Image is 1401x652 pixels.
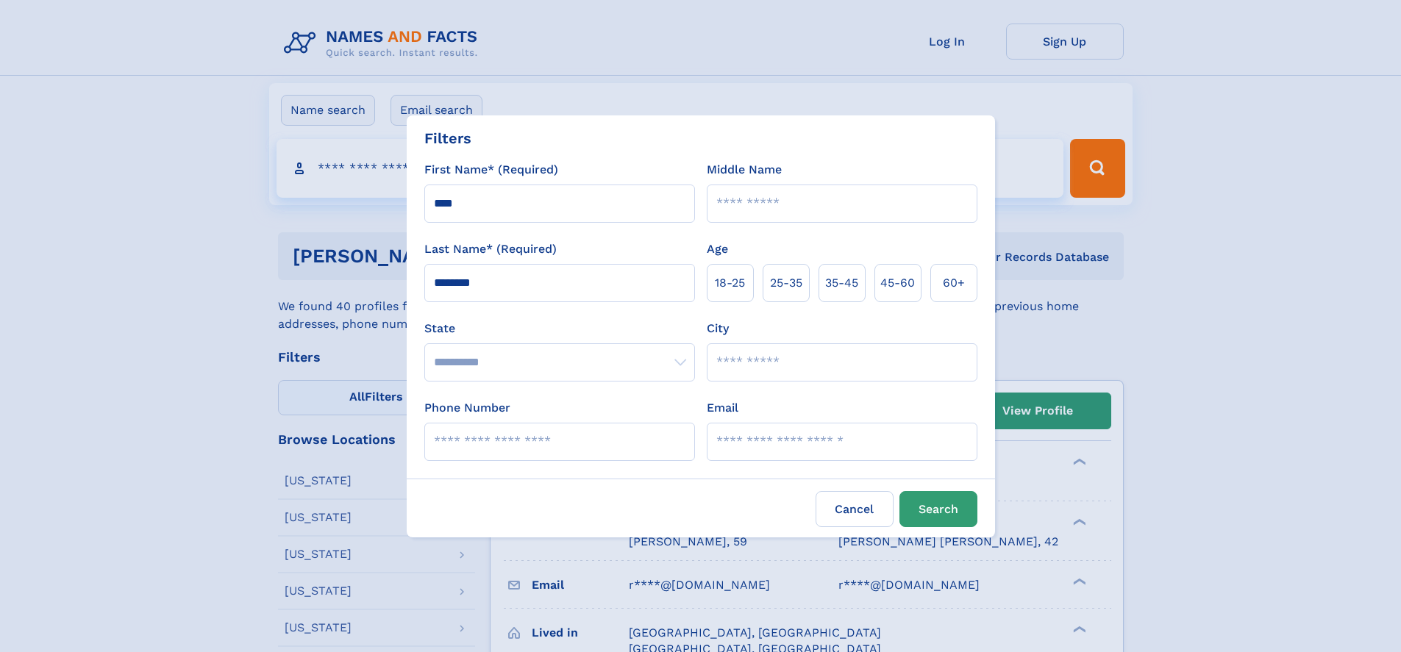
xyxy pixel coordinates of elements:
label: State [424,320,695,337]
label: Last Name* (Required) [424,240,557,258]
label: First Name* (Required) [424,161,558,179]
label: City [707,320,729,337]
label: Middle Name [707,161,782,179]
span: 60+ [943,274,965,292]
label: Email [707,399,738,417]
span: 25‑35 [770,274,802,292]
span: 18‑25 [715,274,745,292]
button: Search [899,491,977,527]
label: Cancel [816,491,894,527]
label: Age [707,240,728,258]
div: Filters [424,127,471,149]
label: Phone Number [424,399,510,417]
span: 45‑60 [880,274,915,292]
span: 35‑45 [825,274,858,292]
